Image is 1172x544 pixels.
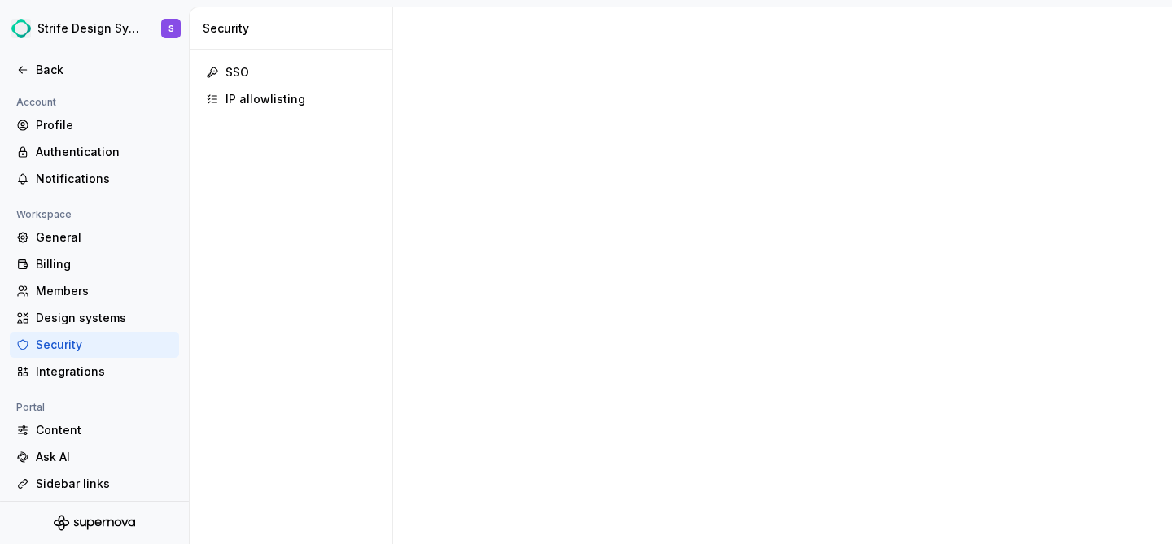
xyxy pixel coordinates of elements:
[36,256,173,272] div: Billing
[36,337,173,353] div: Security
[10,305,179,331] a: Design systems
[168,22,174,35] div: S
[10,471,179,497] a: Sidebar links
[36,310,173,326] div: Design systems
[36,144,173,160] div: Authentication
[10,278,179,304] a: Members
[36,229,173,246] div: General
[10,417,179,443] a: Content
[10,205,78,224] div: Workspace
[10,224,179,250] a: General
[10,57,179,83] a: Back
[10,139,179,165] a: Authentication
[10,166,179,192] a: Notifications
[10,444,179,470] a: Ask AI
[10,251,179,277] a: Billing
[225,91,376,107] div: IP allowlisting
[36,117,173,133] div: Profile
[11,19,31,38] img: 21b91b01-957f-4e61-960f-db90ae25bf09.png
[10,398,51,417] div: Portal
[36,422,173,438] div: Content
[3,11,186,46] button: Strife Design SystemS
[203,20,386,37] div: Security
[36,62,173,78] div: Back
[36,283,173,299] div: Members
[199,86,383,112] a: IP allowlisting
[10,112,179,138] a: Profile
[36,363,173,380] div: Integrations
[54,515,135,531] svg: Supernova Logo
[36,476,173,492] div: Sidebar links
[225,64,376,81] div: SSO
[10,359,179,385] a: Integrations
[36,171,173,187] div: Notifications
[199,59,383,85] a: SSO
[37,20,142,37] div: Strife Design System
[36,449,173,465] div: Ask AI
[10,332,179,358] a: Security
[10,93,63,112] div: Account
